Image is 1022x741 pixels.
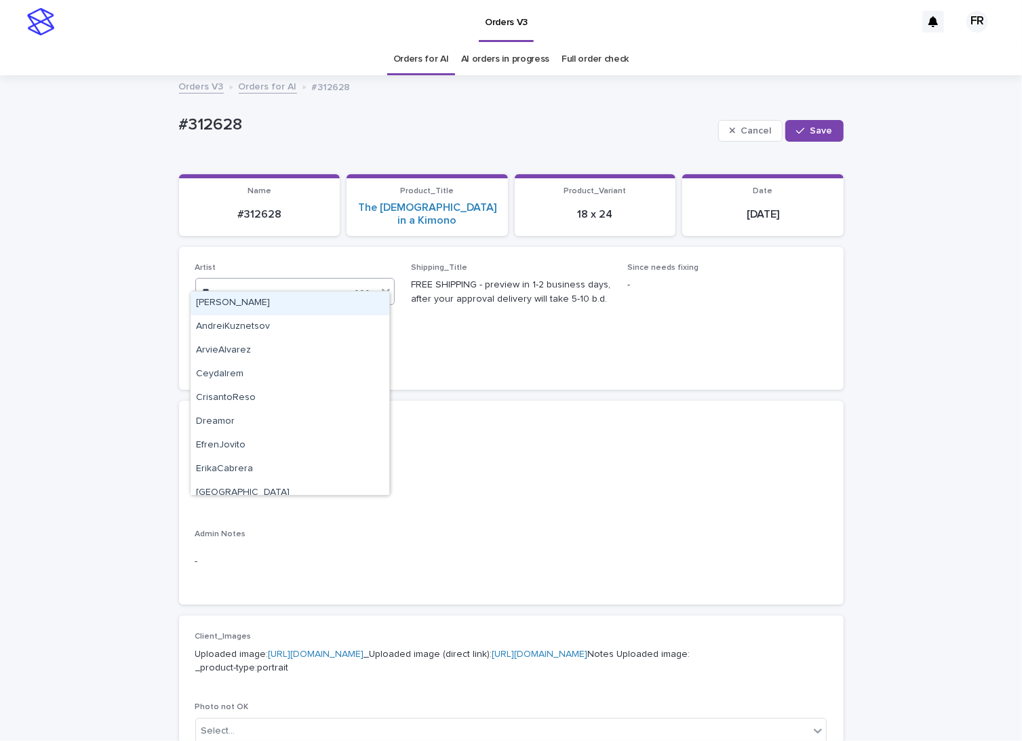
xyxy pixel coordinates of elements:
div: EfrenJovito [191,434,389,458]
p: #312628 [187,208,332,221]
div: CeydaIrem [191,363,389,386]
span: Name [248,187,271,195]
p: - [627,278,827,292]
p: #312628 [312,79,351,94]
span: Date [753,187,772,195]
p: - [195,555,827,569]
div: FR [966,11,988,33]
a: Orders for AI [393,43,449,75]
img: stacker-logo-s-only.png [27,8,54,35]
p: - [195,432,827,446]
div: Florencia [191,481,389,505]
span: Client_Images [195,633,252,641]
p: #312628 [179,115,713,135]
a: The [DEMOGRAPHIC_DATA] in a Kimono [355,201,500,227]
p: - [195,488,827,502]
p: 18 x 24 [523,208,668,221]
p: FREE SHIPPING - preview in 1-2 business days, after your approval delivery will take 5-10 b.d. [411,278,611,306]
button: Cancel [718,120,783,142]
a: Full order check [562,43,629,75]
div: CrisantoReso [191,386,389,410]
span: Product_Title [400,187,454,195]
span: Shipping_Title [411,264,467,272]
p: Uploaded image: _Uploaded image (direct link): Notes Uploaded image: _product-type:portrait [195,647,827,676]
div: Aileen Alvarez [191,292,389,315]
div: Dreamor [191,410,389,434]
span: Product_Variant [564,187,626,195]
a: Orders for AI [239,78,297,94]
div: ErikaCabrera [191,458,389,481]
a: [URL][DOMAIN_NAME] [492,649,588,659]
div: Select... [201,724,235,738]
span: Artist [195,264,216,272]
span: Since needs fixing [627,264,699,272]
span: Cancel [741,126,771,136]
span: Admin Notes [195,530,246,538]
span: Photo not OK [195,703,249,711]
div: ArvieAlvarez [191,339,389,363]
a: [URL][DOMAIN_NAME] [269,649,364,659]
span: Save [810,126,833,136]
button: Save [785,120,843,142]
div: AndreiKuznetsov [191,315,389,339]
a: AI orders in progress [461,43,550,75]
a: Orders V3 [179,78,224,94]
p: [DATE] [690,208,836,221]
